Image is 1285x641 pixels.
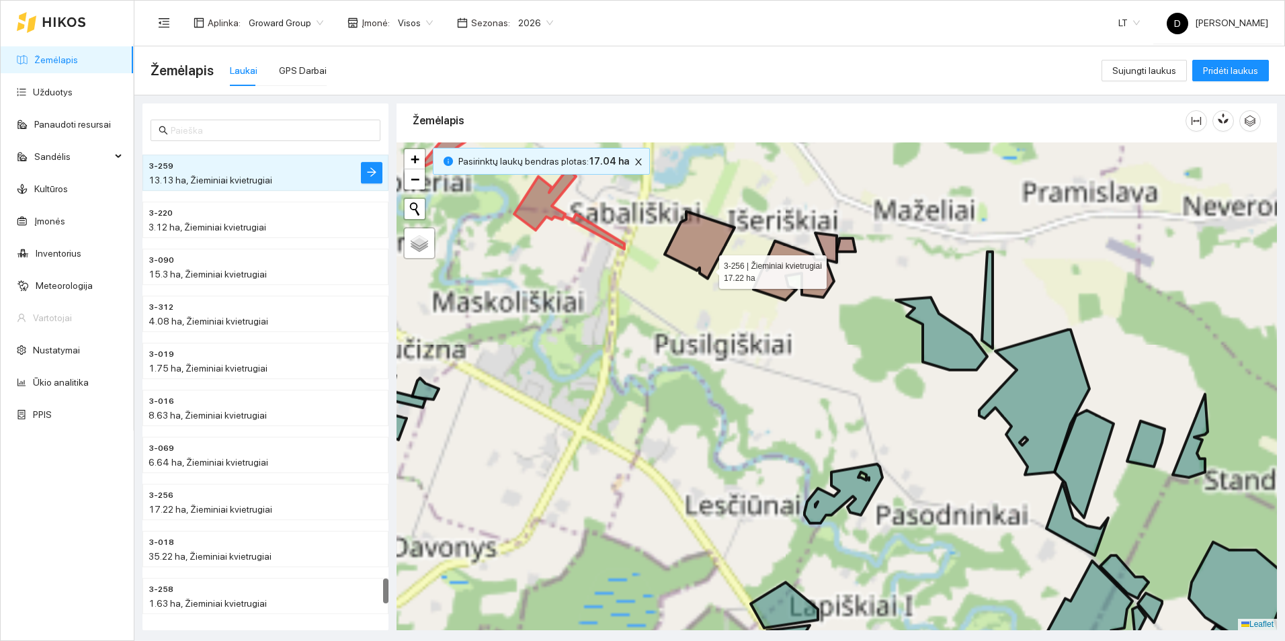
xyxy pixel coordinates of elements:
span: 3-259 [149,160,173,173]
span: 17.22 ha, Žieminiai kvietrugiai [149,504,272,515]
a: Užduotys [33,87,73,97]
a: Meteorologija [36,280,93,291]
a: Ūkio analitika [33,377,89,388]
div: GPS Darbai [279,63,327,78]
a: Vartotojai [33,312,72,323]
button: column-width [1186,110,1207,132]
span: 3-019 [149,348,174,361]
span: 2026 [518,13,553,33]
span: menu-fold [158,17,170,29]
button: close [630,154,647,170]
span: Aplinka : [208,15,241,30]
b: 17.04 ha [589,156,629,167]
span: 3-312 [149,301,173,314]
span: layout [194,17,204,28]
span: 35.22 ha, Žieminiai kvietrugiai [149,551,272,562]
span: arrow-right [366,167,377,179]
a: Zoom in [405,149,425,169]
span: [PERSON_NAME] [1167,17,1268,28]
a: Žemėlapis [34,54,78,65]
span: 3-256 [149,489,173,502]
span: 3-090 [149,254,174,267]
span: 3-069 [149,442,174,455]
span: column-width [1186,116,1206,126]
span: 3.12 ha, Žieminiai kvietrugiai [149,222,266,232]
a: Leaflet [1241,619,1274,629]
span: search [159,126,168,135]
span: 8.63 ha, Žieminiai kvietrugiai [149,410,267,421]
span: LT [1118,13,1140,33]
span: − [411,171,419,187]
a: Panaudoti resursai [34,119,111,130]
a: Pridėti laukus [1192,65,1269,76]
span: D [1174,13,1181,34]
span: 15.3 ha, Žieminiai kvietrugiai [149,269,267,280]
div: Laukai [230,63,257,78]
input: Paieška [171,123,372,138]
span: Groward Group [249,13,323,33]
button: Pridėti laukus [1192,60,1269,81]
span: shop [347,17,358,28]
a: PPIS [33,409,52,420]
button: Initiate a new search [405,199,425,219]
a: Zoom out [405,169,425,189]
span: close [631,157,646,167]
span: 13.13 ha, Žieminiai kvietrugiai [149,175,272,185]
span: Sezonas : [471,15,510,30]
span: Įmonė : [362,15,390,30]
a: Layers [405,228,434,258]
span: 1.75 ha, Žieminiai kvietrugiai [149,363,267,374]
span: info-circle [444,157,453,166]
span: 3-220 [149,207,173,220]
span: 6.64 ha, Žieminiai kvietrugiai [149,457,268,468]
a: Įmonės [34,216,65,226]
button: arrow-right [361,162,382,183]
a: Inventorius [36,248,81,259]
span: 3-018 [149,536,174,549]
div: Žemėlapis [413,101,1186,140]
span: 1.63 ha, Žieminiai kvietrugiai [149,598,267,609]
span: 3-016 [149,395,174,408]
span: 3-258 [149,583,173,596]
span: Sujungti laukus [1112,63,1176,78]
a: Kultūros [34,183,68,194]
span: Visos [398,13,433,33]
span: Pasirinktų laukų bendras plotas : [458,154,629,169]
span: Žemėlapis [151,60,214,81]
a: Sujungti laukus [1102,65,1187,76]
span: + [411,151,419,167]
span: Pridėti laukus [1203,63,1258,78]
span: 4.08 ha, Žieminiai kvietrugiai [149,316,268,327]
span: calendar [457,17,468,28]
button: Sujungti laukus [1102,60,1187,81]
button: menu-fold [151,9,177,36]
a: Nustatymai [33,345,80,355]
span: Sandėlis [34,143,111,170]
